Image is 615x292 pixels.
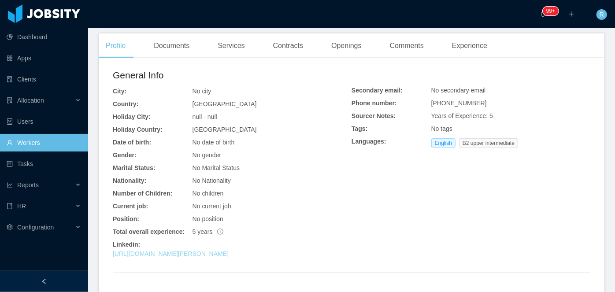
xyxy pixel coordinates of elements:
div: Openings [324,33,369,58]
span: [GEOGRAPHIC_DATA] [193,126,257,133]
span: No gender [193,152,221,159]
span: No position [193,215,223,222]
i: icon: book [7,203,13,209]
i: icon: setting [7,224,13,230]
a: icon: userWorkers [7,134,81,152]
b: Holiday City: [113,113,151,120]
span: No secondary email [431,87,486,94]
div: Contracts [266,33,310,58]
i: icon: line-chart [7,182,13,188]
a: icon: appstoreApps [7,49,81,67]
b: Secondary email: [352,87,403,94]
b: Marital Status: [113,164,155,171]
span: null - null [193,113,217,120]
sup: 248 [543,7,559,15]
span: No children [193,190,224,197]
i: icon: solution [7,97,13,103]
b: Sourcer Notes: [352,112,396,119]
span: Years of Experience: 5 [431,112,493,119]
b: Date of birth: [113,139,151,146]
div: Documents [147,33,196,58]
b: Linkedin: [113,241,140,248]
span: 5 years [193,228,223,235]
a: icon: auditClients [7,70,81,88]
span: Configuration [17,224,54,231]
span: No city [193,88,211,95]
b: Phone number: [352,100,397,107]
b: Current job: [113,203,148,210]
span: No Nationality [193,177,231,184]
a: [URL][DOMAIN_NAME][PERSON_NAME] [113,250,229,257]
b: Tags: [352,125,367,132]
span: English [431,138,456,148]
b: Languages: [352,138,386,145]
span: info-circle [217,229,223,235]
div: Comments [383,33,431,58]
span: B2 upper intermediate [459,138,518,148]
b: Country: [113,100,138,107]
div: Profile [99,33,133,58]
b: Nationality: [113,177,146,184]
b: Number of Children: [113,190,172,197]
span: [GEOGRAPHIC_DATA] [193,100,257,107]
div: Services [211,33,252,58]
h2: General Info [113,68,352,82]
a: icon: pie-chartDashboard [7,28,81,46]
i: icon: plus [568,11,574,17]
a: icon: robotUsers [7,113,81,130]
div: Experience [445,33,494,58]
b: Holiday Country: [113,126,163,133]
span: HR [17,203,26,210]
span: No current job [193,203,231,210]
span: Allocation [17,97,44,104]
span: Reports [17,181,39,189]
span: [PHONE_NUMBER] [431,100,487,107]
div: No tags [431,124,590,133]
span: R [600,9,604,20]
b: Gender: [113,152,137,159]
span: No date of birth [193,139,235,146]
i: icon: bell [540,11,546,17]
b: Position: [113,215,139,222]
b: Total overall experience: [113,228,185,235]
span: No Marital Status [193,164,240,171]
a: icon: profileTasks [7,155,81,173]
b: City: [113,88,126,95]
